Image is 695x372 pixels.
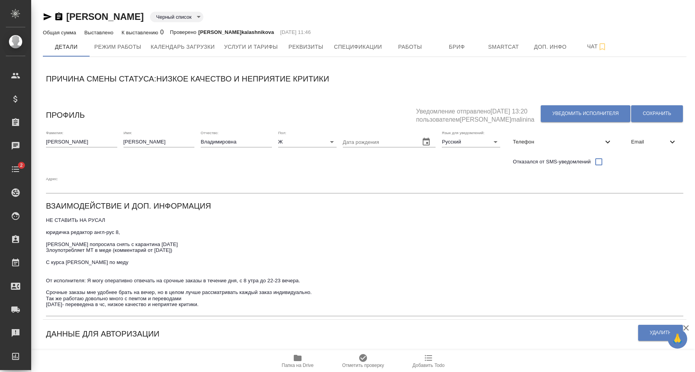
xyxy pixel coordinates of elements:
div: Русский [442,136,500,147]
p: Выставлено [84,30,115,35]
button: Уведомить исполнителя [541,105,630,122]
label: Имя: [123,131,132,135]
div: Ж [278,136,337,147]
span: Папка на Drive [282,363,314,368]
button: Черный список [154,14,194,20]
span: Email [631,138,668,146]
a: [PERSON_NAME] [66,11,144,22]
span: Телефон [513,138,603,146]
span: Сохранить [643,110,671,117]
span: 2 [15,161,27,169]
button: Отметить проверку [330,350,396,372]
p: [PERSON_NAME]kalashnikova [198,28,274,36]
p: К выставлению [122,30,160,35]
h6: Причина смены статуса: Низкое качество и неприятие критики [46,73,329,85]
span: Календарь загрузки [151,42,215,52]
span: Smartcat [485,42,522,52]
button: Добавить Todo [396,350,461,372]
span: Уведомить исполнителя [552,110,619,117]
span: Услуги и тарифы [224,42,278,52]
div: 0 [122,28,164,37]
button: Скопировать ссылку [54,12,64,21]
span: Чат [579,42,616,51]
span: Бриф [438,42,476,52]
button: Сохранить [631,105,683,122]
label: Пол: [278,131,286,135]
span: Спецификации [334,42,382,52]
p: Общая сумма [43,30,78,35]
span: Отметить проверку [342,363,384,368]
span: Удалить [650,329,671,336]
div: Телефон [506,133,619,151]
p: [DATE] 11:46 [280,28,311,36]
h6: Взаимодействие и доп. информация [46,200,211,212]
p: Проверено [170,28,198,36]
button: Скопировать ссылку для ЯМессенджера [43,12,52,21]
label: Отчество: [201,131,219,135]
div: Черный список [150,12,203,22]
span: Отказался от SMS-уведомлений [513,158,591,166]
h5: Уведомление отправлено [DATE] 13:20 пользователем [PERSON_NAME]malinina [416,103,540,124]
button: 🙏 [668,329,687,349]
h6: Данные для авторизации [46,328,159,340]
a: 2 [2,159,29,179]
span: Детали [48,42,85,52]
textarea: НЕ СТАВИТЬ НА РУСАЛ юридичка редактор англ-рус 8, [PERSON_NAME] попросила снять с карантина [DATE... [46,217,683,314]
div: Email [625,133,683,151]
span: Доп. инфо [532,42,569,52]
span: Работы [392,42,429,52]
button: Папка на Drive [265,350,330,372]
label: Язык для уведомлений: [442,131,485,135]
span: 🙏 [671,331,684,347]
label: Адрес: [46,177,58,181]
span: Добавить Todo [413,363,445,368]
h6: Профиль [46,109,85,121]
span: Реквизиты [287,42,325,52]
span: Режим работы [94,42,141,52]
label: Фамилия: [46,131,64,135]
button: Удалить [638,325,683,341]
svg: Подписаться [598,42,607,51]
